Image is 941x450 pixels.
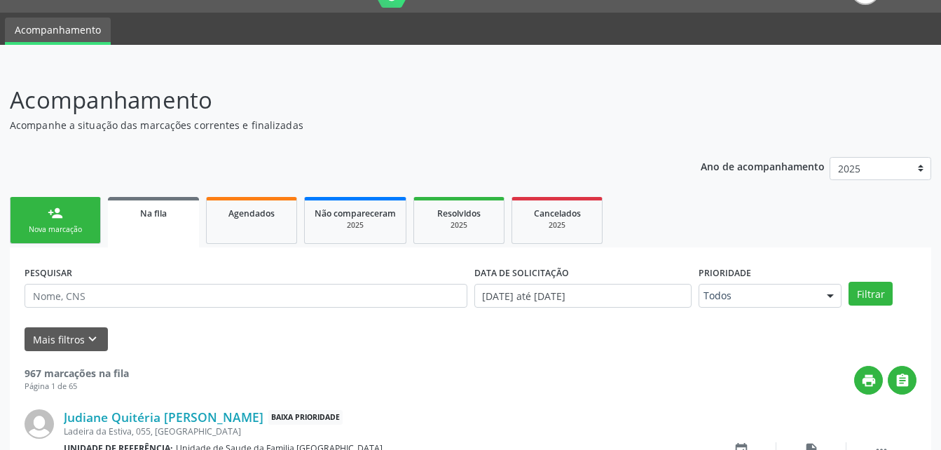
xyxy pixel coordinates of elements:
button: Filtrar [849,282,893,306]
i: print [861,373,877,388]
div: 2025 [315,220,396,231]
input: Selecione um intervalo [474,284,692,308]
div: person_add [48,205,63,221]
i:  [895,373,910,388]
a: Judiane Quitéria [PERSON_NAME] [64,409,263,425]
div: Ladeira da Estiva, 055, [GEOGRAPHIC_DATA] [64,425,706,437]
a: Acompanhamento [5,18,111,45]
label: DATA DE SOLICITAÇÃO [474,262,569,284]
div: Página 1 de 65 [25,381,129,393]
p: Acompanhe a situação das marcações correntes e finalizadas [10,118,655,132]
button:  [888,366,916,395]
button: Mais filtroskeyboard_arrow_down [25,327,108,352]
div: Nova marcação [20,224,90,235]
label: PESQUISAR [25,262,72,284]
label: Prioridade [699,262,751,284]
span: Resolvidos [437,207,481,219]
span: Na fila [140,207,167,219]
span: Cancelados [534,207,581,219]
p: Ano de acompanhamento [701,157,825,175]
span: Baixa Prioridade [268,410,343,425]
input: Nome, CNS [25,284,467,308]
span: Não compareceram [315,207,396,219]
span: Todos [703,289,813,303]
span: Agendados [228,207,275,219]
p: Acompanhamento [10,83,655,118]
strong: 967 marcações na fila [25,367,129,380]
div: 2025 [424,220,494,231]
i: keyboard_arrow_down [85,332,100,347]
button: print [854,366,883,395]
div: 2025 [522,220,592,231]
